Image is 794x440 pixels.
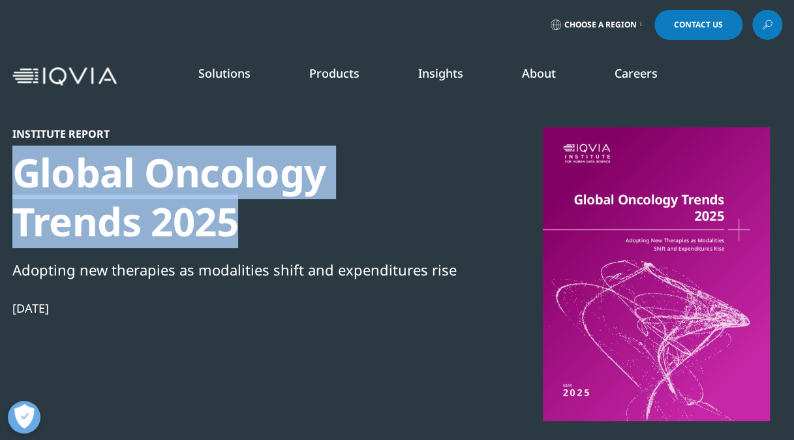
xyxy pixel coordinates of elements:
[198,65,251,81] a: Solutions
[12,300,460,316] div: [DATE]
[12,67,117,86] img: IQVIA Healthcare Information Technology and Pharma Clinical Research Company
[418,65,463,81] a: Insights
[309,65,359,81] a: Products
[12,127,460,140] div: Institute Report
[654,10,742,40] a: Contact Us
[615,65,658,81] a: Careers
[522,65,556,81] a: About
[8,401,40,433] button: Open Preferences
[122,46,782,107] nav: Primary
[564,20,637,30] span: Choose a Region
[12,259,460,281] div: Adopting new therapies as modalities shift and expenditures rise
[12,148,460,246] div: Global Oncology Trends 2025
[674,21,723,29] span: Contact Us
